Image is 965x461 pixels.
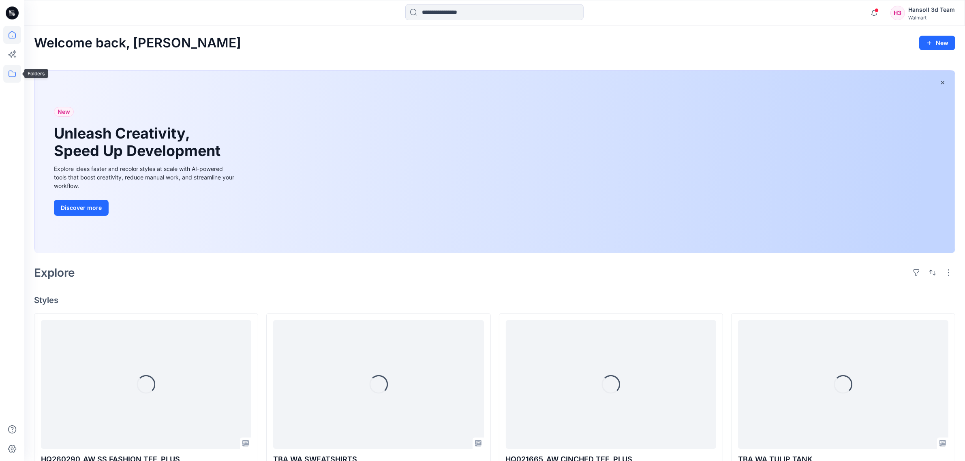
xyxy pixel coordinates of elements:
h2: Explore [34,266,75,279]
button: Discover more [54,200,109,216]
div: H3 [890,6,905,20]
h2: Welcome back, [PERSON_NAME] [34,36,241,51]
div: Hansoll 3d Team [908,5,955,15]
a: Discover more [54,200,236,216]
div: Explore ideas faster and recolor styles at scale with AI-powered tools that boost creativity, red... [54,164,236,190]
span: New [58,107,70,117]
div: Walmart [908,15,955,21]
h1: Unleash Creativity, Speed Up Development [54,125,224,160]
h4: Styles [34,295,955,305]
button: New [919,36,955,50]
